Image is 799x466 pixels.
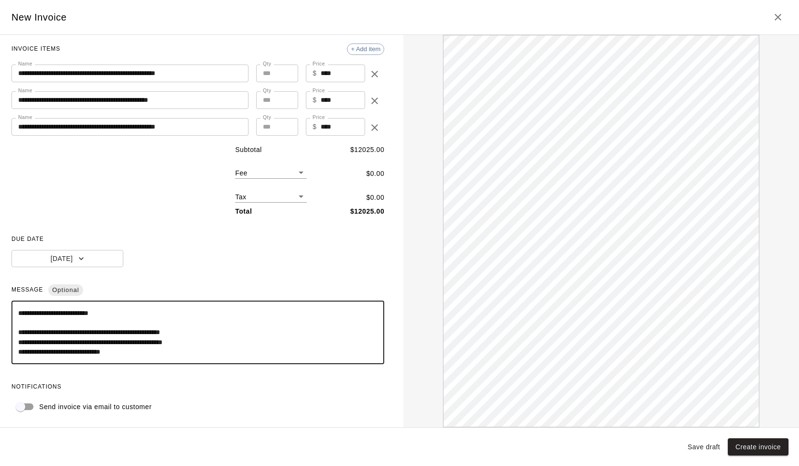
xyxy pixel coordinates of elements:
[11,379,384,395] span: NOTIFICATIONS
[48,282,83,299] span: Optional
[365,65,384,84] button: delete
[313,87,325,94] label: Price
[313,114,325,121] label: Price
[347,45,384,53] span: + Add item
[366,169,384,179] p: $ 0.00
[11,250,123,268] button: [DATE]
[11,11,67,24] h5: New Invoice
[684,438,724,456] button: Save draft
[768,8,788,27] button: Close
[39,402,151,412] p: Send invoice via email to customer
[18,60,32,67] label: Name
[347,43,384,55] div: + Add item
[365,118,384,137] button: delete
[235,145,262,155] p: Subtotal
[11,42,60,57] span: INVOICE ITEMS
[313,122,316,132] p: $
[313,95,316,105] p: $
[263,87,271,94] label: Qty
[18,114,32,121] label: Name
[11,282,384,298] span: MESSAGE
[263,60,271,67] label: Qty
[235,207,252,215] b: Total
[728,438,788,456] button: Create invoice
[350,207,384,215] b: $ 12025.00
[18,87,32,94] label: Name
[313,68,316,78] p: $
[11,232,384,247] span: DUE DATE
[350,145,384,155] p: $ 12025.00
[313,60,325,67] label: Price
[263,114,271,121] label: Qty
[365,91,384,110] button: delete
[366,193,384,203] p: $ 0.00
